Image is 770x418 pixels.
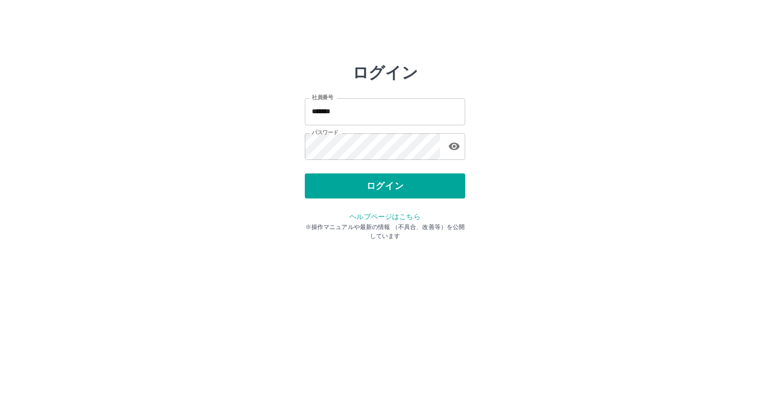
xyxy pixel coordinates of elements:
button: ログイン [305,173,465,198]
label: パスワード [312,129,338,136]
label: 社員番号 [312,94,333,101]
a: ヘルプページはこちら [349,213,420,221]
p: ※操作マニュアルや最新の情報 （不具合、改善等）を公開しています [305,223,465,241]
h2: ログイン [352,63,418,82]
